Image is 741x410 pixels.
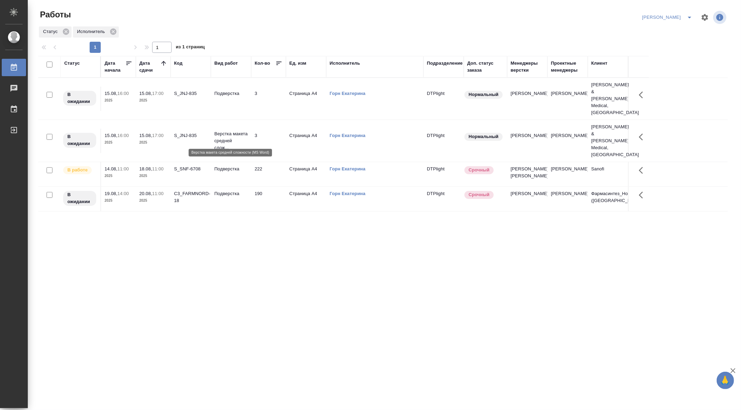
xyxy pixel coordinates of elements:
p: [PERSON_NAME] & [PERSON_NAME] Medical, [GEOGRAPHIC_DATA] [591,81,625,116]
div: S_SNF-6708 [174,166,207,172]
div: C3_FARMNORD-18 [174,190,207,204]
div: Исполнитель назначен, приступать к работе пока рано [63,132,97,148]
a: Горн Екатерина [330,191,365,196]
p: Статус [43,28,60,35]
p: 15.08, [105,91,117,96]
div: S_JNJ-835 [174,90,207,97]
td: DTPlight [423,162,464,186]
p: Нормальный [469,91,499,98]
p: [PERSON_NAME] [511,132,544,139]
div: Исполнитель назначен, приступать к работе пока рано [63,190,97,207]
p: 11:00 [152,191,164,196]
p: В работе [67,167,88,174]
td: 3 [251,87,286,111]
p: В ожидании [67,133,92,147]
td: DTPlight [423,129,464,153]
button: Здесь прячутся важные кнопки [635,187,651,203]
p: Подверстка [214,90,248,97]
p: В ожидании [67,91,92,105]
div: Проектные менеджеры [551,60,584,74]
a: Горн Екатерина [330,133,365,138]
div: Исполнитель назначен, приступать к работе пока рано [63,90,97,106]
p: Срочный [469,167,489,174]
span: Настроить таблицу [697,9,713,26]
button: Здесь прячутся важные кнопки [635,162,651,179]
div: Статус [39,26,72,38]
div: Доп. статус заказа [467,60,504,74]
p: [PERSON_NAME], [PERSON_NAME] [511,166,544,179]
div: Подразделение [427,60,463,67]
td: [PERSON_NAME] [547,129,588,153]
p: 16:00 [117,91,129,96]
button: Здесь прячутся важные кнопки [635,87,651,103]
div: Ед. изм [289,60,306,67]
p: 2025 [105,139,132,146]
p: 14.08, [105,166,117,171]
div: Код [174,60,182,67]
p: Верстка макета средней слож... [214,130,248,151]
span: из 1 страниц [176,43,205,53]
p: Sanofi [591,166,625,172]
td: DTPlight [423,87,464,111]
p: [PERSON_NAME] [511,90,544,97]
p: 2025 [139,97,167,104]
p: 11:00 [117,166,129,171]
div: Кол-во [255,60,270,67]
td: Страница А4 [286,187,326,211]
td: DTPlight [423,187,464,211]
p: 2025 [105,197,132,204]
p: 15.08, [139,91,152,96]
p: 16:00 [117,133,129,138]
p: 19.08, [105,191,117,196]
p: 17:00 [152,91,164,96]
p: Нормальный [469,133,499,140]
p: 2025 [105,97,132,104]
p: [PERSON_NAME] & [PERSON_NAME] Medical, [GEOGRAPHIC_DATA] [591,123,625,158]
p: 2025 [139,197,167,204]
td: [PERSON_NAME] [547,87,588,111]
td: Страница А4 [286,129,326,153]
p: Исполнитель [77,28,107,35]
td: Страница А4 [286,87,326,111]
button: 🙏 [717,372,734,389]
p: Подверстка [214,166,248,172]
td: 3 [251,129,286,153]
div: S_JNJ-835 [174,132,207,139]
div: Исполнитель [330,60,360,67]
p: [PERSON_NAME] [511,190,544,197]
p: 2025 [105,172,132,179]
p: 2025 [139,139,167,146]
p: В ожидании [67,191,92,205]
div: split button [640,12,697,23]
p: 2025 [139,172,167,179]
p: Срочный [469,191,489,198]
p: 15.08, [105,133,117,138]
div: Исполнитель выполняет работу [63,166,97,175]
p: 15.08, [139,133,152,138]
div: Дата сдачи [139,60,160,74]
a: Горн Екатерина [330,91,365,96]
td: [PERSON_NAME] [547,162,588,186]
div: Клиент [591,60,607,67]
td: [PERSON_NAME] [547,187,588,211]
p: 11:00 [152,166,164,171]
td: Страница А4 [286,162,326,186]
button: Здесь прячутся важные кнопки [635,129,651,145]
p: 14:00 [117,191,129,196]
p: Подверстка [214,190,248,197]
a: Горн Екатерина [330,166,365,171]
td: 222 [251,162,286,186]
div: Дата начала [105,60,125,74]
div: Исполнитель [73,26,119,38]
div: Вид работ [214,60,238,67]
span: Посмотреть информацию [713,11,728,24]
div: Статус [64,60,80,67]
span: Работы [38,9,71,20]
div: Менеджеры верстки [511,60,544,74]
p: 20.08, [139,191,152,196]
p: 18.08, [139,166,152,171]
p: 17:00 [152,133,164,138]
td: 190 [251,187,286,211]
span: 🙏 [719,373,731,388]
p: Фармасинтез_Норд ([GEOGRAPHIC_DATA]) [591,190,625,204]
